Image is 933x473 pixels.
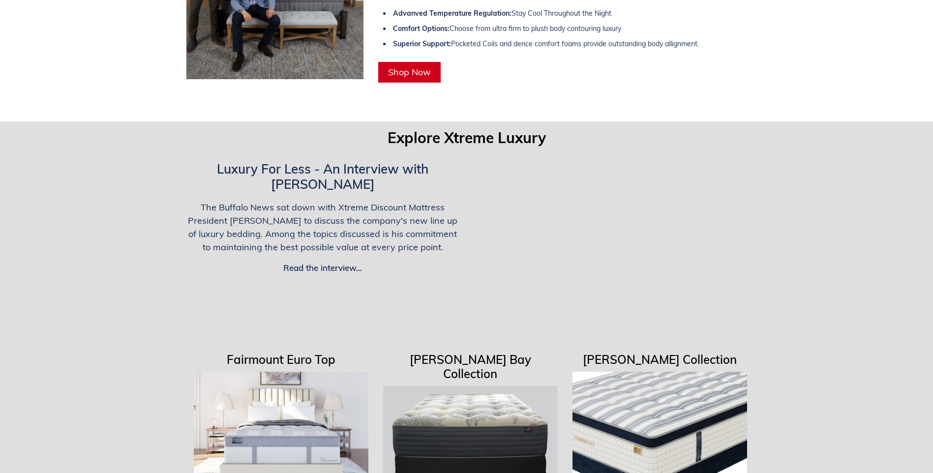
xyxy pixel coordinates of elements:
[393,24,450,33] strong: Comfort Options:
[378,62,441,83] a: Shop Now
[186,201,459,254] p: The Buffalo News sat down with Xtreme Discount Mattress President [PERSON_NAME] to discuss the co...
[227,352,335,367] span: Fairmount Euro Top
[283,263,362,273] a: Read the interview...
[410,352,531,381] span: [PERSON_NAME] Bay Collection
[583,352,737,367] span: [PERSON_NAME] Collection
[474,161,747,315] iframe: yt-video
[383,24,742,34] li: Choose from ultra firm to plush body contouring luxury
[388,66,431,78] span: Shop Now
[383,8,742,19] li: Stay Cool Throughout the Night
[383,39,742,49] li: Pocketed Coils and dence comfort foams provide outstanding body allignment.
[186,161,459,192] h3: Luxury For Less - An Interview with [PERSON_NAME]
[393,9,512,18] strong: Advanved Temperature Regulation:
[393,39,451,48] strong: Superior Support:
[388,128,546,147] span: Explore Xtreme Luxury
